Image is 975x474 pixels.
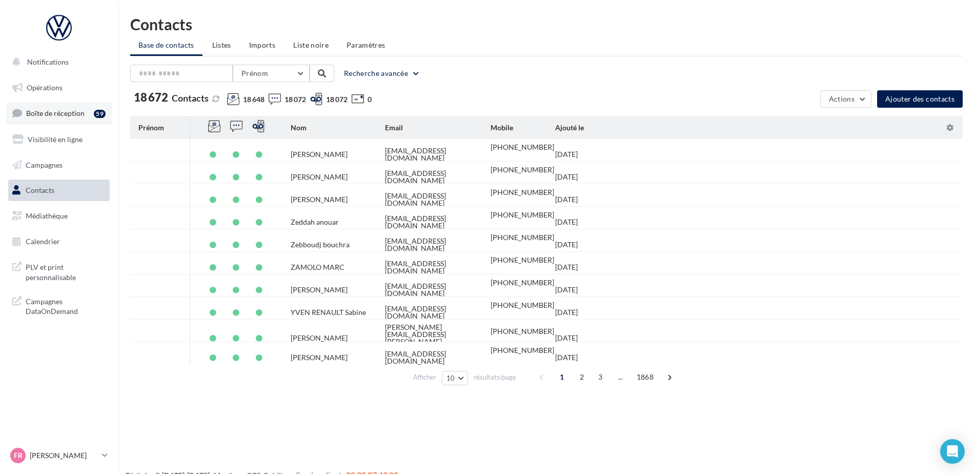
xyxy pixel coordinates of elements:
[385,305,474,320] div: [EMAIL_ADDRESS][DOMAIN_NAME]
[26,294,106,317] span: Campagnes DataOnDemand
[6,180,112,201] a: Contacts
[385,324,474,352] div: [PERSON_NAME][EMAIL_ADDRESS][PERSON_NAME][DOMAIN_NAME]
[385,283,474,297] div: [EMAIL_ADDRESS][DOMAIN_NAME]
[6,231,112,252] a: Calendrier
[291,123,307,132] span: Nom
[291,354,348,361] div: [PERSON_NAME]
[385,192,474,207] div: [EMAIL_ADDRESS][DOMAIN_NAME]
[14,450,23,461] span: FR
[291,286,348,293] div: [PERSON_NAME]
[491,166,554,173] div: [PHONE_NUMBER]
[26,109,85,117] span: Boîte de réception
[249,41,275,49] span: Imports
[94,110,106,118] div: 59
[385,350,474,365] div: [EMAIL_ADDRESS][DOMAIN_NAME]
[940,439,965,464] div: Open Intercom Messenger
[593,369,609,385] span: 3
[291,151,348,158] div: [PERSON_NAME]
[491,328,554,335] div: [PHONE_NUMBER]
[233,65,310,82] button: Prénom
[368,94,372,105] span: 0
[291,264,344,271] div: ZAMOLO MARC
[27,57,69,66] span: Notifications
[555,173,578,181] div: [DATE]
[291,173,348,181] div: [PERSON_NAME]
[555,354,578,361] div: [DATE]
[26,211,68,220] span: Médiathèque
[555,309,578,316] div: [DATE]
[130,16,963,32] h1: Contacts
[555,123,584,132] span: Ajouté le
[446,374,455,382] span: 10
[442,371,468,385] button: 10
[26,237,60,246] span: Calendrier
[8,446,110,465] a: FR [PERSON_NAME]
[820,90,871,108] button: Actions
[347,41,385,49] span: Paramètres
[326,94,348,105] span: 18 072
[554,369,571,385] span: 1
[413,372,436,382] span: Afficher
[491,234,554,241] div: [PHONE_NUMBER]
[212,41,231,49] span: Listes
[26,186,54,194] span: Contacts
[291,309,366,316] div: YVEN RENAULT Sabine
[385,147,474,162] div: [EMAIL_ADDRESS][DOMAIN_NAME]
[385,170,474,184] div: [EMAIL_ADDRESS][DOMAIN_NAME]
[613,369,629,385] span: ...
[6,129,112,150] a: Visibilité en ligne
[829,94,855,103] span: Actions
[28,135,83,144] span: Visibilité en ligne
[243,94,265,105] span: 18 648
[291,219,339,226] div: Zeddah anouar
[6,51,108,73] button: Notifications
[633,369,658,385] span: 1868
[491,347,554,354] div: [PHONE_NUMBER]
[574,369,591,385] span: 2
[6,102,112,124] a: Boîte de réception59
[385,238,474,252] div: [EMAIL_ADDRESS][DOMAIN_NAME]
[555,286,578,293] div: [DATE]
[385,215,474,229] div: [EMAIL_ADDRESS][DOMAIN_NAME]
[6,205,112,227] a: Médiathèque
[26,260,106,282] span: PLV et print personnalisable
[285,94,306,105] span: 18 072
[474,372,516,382] span: résultats/page
[491,256,554,264] div: [PHONE_NUMBER]
[6,290,112,321] a: Campagnes DataOnDemand
[555,334,578,342] div: [DATE]
[291,334,348,342] div: [PERSON_NAME]
[877,90,963,108] button: Ajouter des contacts
[555,219,578,226] div: [DATE]
[555,196,578,203] div: [DATE]
[291,196,348,203] div: [PERSON_NAME]
[134,92,168,103] span: 18 672
[293,41,329,49] span: Liste noire
[385,123,403,132] span: Email
[6,77,112,98] a: Opérations
[291,241,350,248] div: Zebboudj bouchra
[491,302,554,309] div: [PHONE_NUMBER]
[6,256,112,286] a: PLV et print personnalisable
[555,241,578,248] div: [DATE]
[491,123,513,132] span: Mobile
[555,264,578,271] div: [DATE]
[172,92,209,104] span: Contacts
[138,123,164,132] span: Prénom
[385,260,474,274] div: [EMAIL_ADDRESS][DOMAIN_NAME]
[30,450,98,461] p: [PERSON_NAME]
[491,211,554,219] div: [PHONE_NUMBER]
[340,67,424,80] button: Recherche avancée
[241,69,268,77] span: Prénom
[27,83,63,92] span: Opérations
[555,151,578,158] div: [DATE]
[491,189,554,196] div: [PHONE_NUMBER]
[491,144,554,151] div: [PHONE_NUMBER]
[491,279,554,286] div: [PHONE_NUMBER]
[26,160,63,169] span: Campagnes
[6,154,112,176] a: Campagnes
